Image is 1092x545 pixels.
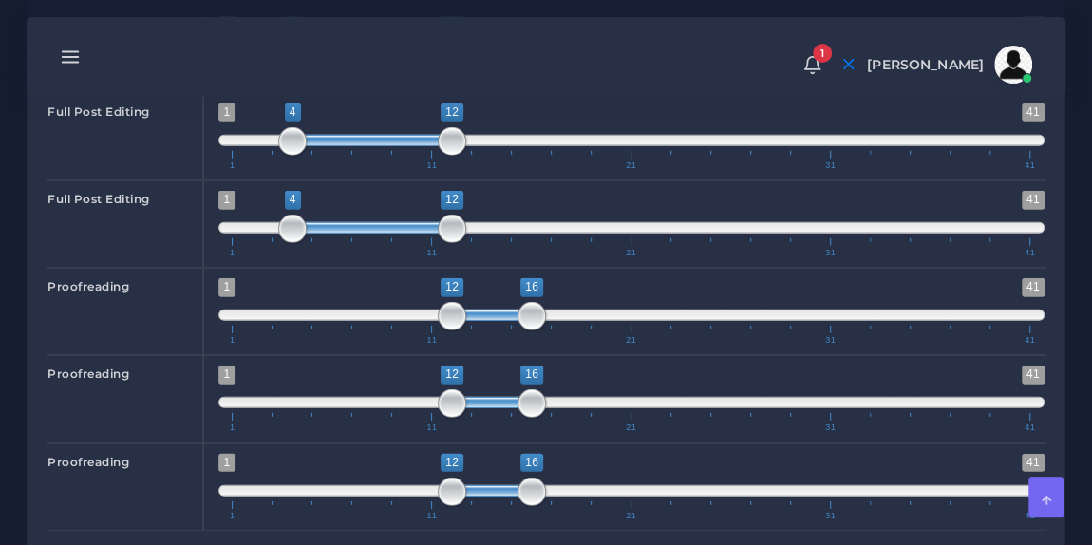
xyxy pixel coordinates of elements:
span: 11 [424,512,440,520]
span: 16 [520,278,543,296]
span: 1 [227,336,238,345]
span: 12 [441,454,463,472]
strong: Full Post Editing [47,104,150,119]
span: 16 [520,454,543,472]
span: 12 [441,103,463,122]
strong: Proofreading [47,279,129,293]
a: [PERSON_NAME]avatar [857,46,1039,84]
span: 41 [1022,423,1038,432]
strong: Proofreading [47,455,129,469]
span: 31 [822,512,838,520]
span: 11 [424,161,440,170]
span: 21 [623,336,639,345]
span: 41 [1022,191,1045,209]
span: 1 [227,512,238,520]
span: 1 [218,366,235,384]
img: avatar [994,46,1032,84]
span: 1 [227,249,238,257]
strong: Full Post Editing [47,192,150,206]
span: 1 [227,423,238,432]
span: 41 [1022,336,1038,345]
span: 1 [218,278,235,296]
span: 1 [813,44,832,63]
span: 12 [441,278,463,296]
span: 21 [623,512,639,520]
span: 21 [623,161,639,170]
strong: Proofreading [47,366,129,381]
span: 41 [1022,249,1038,257]
span: 31 [822,249,838,257]
span: 1 [227,161,238,170]
span: 31 [822,336,838,345]
span: 41 [1022,366,1045,384]
span: 41 [1022,512,1038,520]
span: 16 [520,366,543,384]
span: 1 [218,191,235,209]
span: 4 [285,191,301,209]
span: 1 [218,103,235,122]
span: 31 [822,423,838,432]
span: 12 [441,366,463,384]
span: [PERSON_NAME] [867,58,984,71]
span: 11 [424,423,440,432]
span: 1 [218,454,235,472]
span: 4 [285,103,301,122]
a: 1 [796,54,829,75]
span: 41 [1022,278,1045,296]
span: 31 [822,161,838,170]
span: 21 [623,249,639,257]
span: 41 [1022,454,1045,472]
span: 21 [623,423,639,432]
span: 41 [1022,161,1038,170]
span: 41 [1022,103,1045,122]
span: 11 [424,249,440,257]
span: 12 [441,191,463,209]
span: 11 [424,336,440,345]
